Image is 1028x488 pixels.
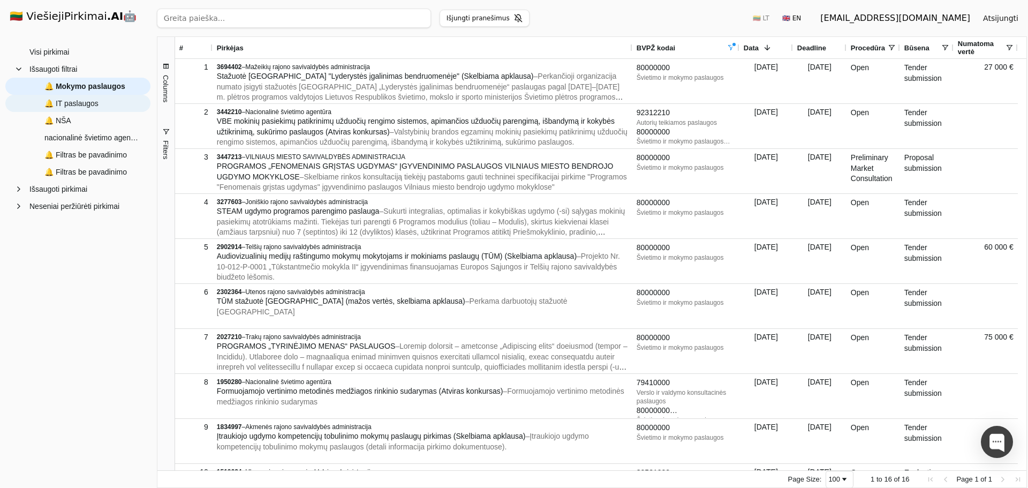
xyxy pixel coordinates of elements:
[245,288,365,296] span: Utenos rajono savivaldybės administracija
[217,468,242,476] span: 1519624
[851,44,885,52] span: Procedūra
[793,194,846,238] div: [DATE]
[637,468,735,478] div: 80521000
[744,44,759,52] span: Data
[954,239,1018,283] div: 60 000 €
[637,423,735,433] div: 80000000
[179,59,208,75] div: 1
[245,423,371,431] span: Akmenės rajono savivaldybės administracija
[739,194,793,238] div: [DATE]
[956,475,972,483] span: Page
[846,329,900,373] div: Open
[217,63,628,71] div: –
[871,475,874,483] span: 1
[217,468,628,476] div: –
[739,59,793,103] div: [DATE]
[900,194,954,238] div: Tender submission
[217,297,465,305] span: TŪM stažuotė [GEOGRAPHIC_DATA] (mažos vertės, skelbiama apklausa)
[900,104,954,148] div: Tender submission
[157,9,431,28] input: Greita paieška...
[637,198,735,208] div: 80000000
[894,475,900,483] span: of
[637,343,735,352] div: Švietimo ir mokymo paslaugos
[637,333,735,343] div: 80000000
[44,112,71,129] span: 🔔 NŠA
[217,387,624,406] span: – Formuojamojo vertinimo metodinės medžiagos rinkinio sudarymas
[217,153,628,161] div: –
[217,342,395,350] span: PROGRAMOS „TYRINĖJIMO MENAS“ PASLAUGOS
[179,419,208,435] div: 9
[107,10,124,22] strong: .AI
[217,432,589,451] span: – Įtraukiojo ugdymo kompetencijų tobulinimo mokymų paslaugos (detali informacija pirkimo dokument...
[637,44,675,52] span: BVPŽ kodai
[44,164,127,180] span: 🔔 Filtras be pavadinimo
[179,329,208,345] div: 7
[739,329,793,373] div: [DATE]
[217,63,242,71] span: 3694402
[245,333,361,341] span: Trakų rajono savivaldybės administracija
[29,181,87,197] span: Išsaugoti pirkimai
[739,104,793,148] div: [DATE]
[217,333,628,341] div: –
[440,10,530,27] button: Išjungti pranešimus
[1014,475,1022,484] div: Last Page
[162,140,170,159] span: Filters
[637,146,735,156] div: 73000000
[217,243,242,251] span: 2902914
[217,423,628,431] div: –
[846,149,900,193] div: Preliminary Market Consultation
[44,147,127,163] span: 🔔 Filtras be pavadinimo
[980,475,986,483] span: of
[828,475,840,483] div: 100
[217,333,242,341] span: 2027210
[876,475,882,483] span: to
[826,471,853,488] div: Page Size
[846,419,900,463] div: Open
[637,433,735,442] div: Švietimo ir mokymo paslaugos
[904,44,929,52] span: Būsena
[900,374,954,418] div: Tender submission
[739,149,793,193] div: [DATE]
[954,329,1018,373] div: 75 000 €
[846,374,900,418] div: Open
[217,432,526,440] span: Įtraukiojo ugdymo kompetencijų tobulinimo mokymų paslaugų pirkimas (Skelbiama apklausa)
[217,127,628,147] span: – Valstybinių brandos egzaminų mokinių pasiekimų patikrinimų užduočių rengimo sistemos, apimančio...
[217,162,614,181] span: PROGRAMOS „FENOMENAIS GRĮSTAS UGDYMAS“ ĮGYVENDINIMO PASLAUGOS VILNIAUS MIESTO BENDROJO UGDYMO MOK...
[217,72,534,80] span: Stažuotė [GEOGRAPHIC_DATA] "Lyderystės įgalinimas bendruomenėje" (Skelbiama apklausa)
[788,475,822,483] div: Page Size:
[217,288,628,296] div: –
[217,207,380,215] span: STEAM ugdymo programos parengimo paslauga
[217,423,242,431] span: 1834997
[245,63,370,71] span: Mažeikių rajono savivaldybės administracija
[793,59,846,103] div: [DATE]
[974,475,978,483] span: 1
[637,208,735,217] div: Švietimo ir mokymo paslaugos
[217,378,242,386] span: 1950280
[793,284,846,328] div: [DATE]
[217,252,577,260] span: Audiovizualinių medijų raštingumo mokymų mokytojams ir mokiniams paslaugų (TŪM) (Skelbiama apklausa)
[245,153,405,161] span: VILNIAUS MIESTO SAVIVALDYBĖS ADMINISTRACIJA
[179,104,208,120] div: 2
[637,288,735,298] div: 80000000
[245,108,331,116] span: Nacionalinė švietimo agentūra
[793,104,846,148] div: [DATE]
[217,117,615,136] span: VBE mokinių pasiekimų patikrinimų užduočių rengimo sistemos, apimančios užduočių parengimą, išban...
[793,374,846,418] div: [DATE]
[217,387,503,395] span: Formuojamojo vertinimo metodinės medžiagos rinkinio sudarymas (Atviras konkursas)
[926,475,935,484] div: First Page
[637,118,735,127] div: Autorių teikiamos paslaugos
[245,468,374,476] span: Ukmergės rajono savivaldybės administracija
[179,194,208,210] div: 4
[217,297,568,316] span: – Perkama darbuotojų stažuotė [GEOGRAPHIC_DATA]
[179,44,183,52] span: #
[974,9,1027,28] button: Atsijungti
[29,198,119,214] span: Neseniai peržiūrėti pirkimai
[846,194,900,238] div: Open
[793,149,846,193] div: [DATE]
[739,419,793,463] div: [DATE]
[637,298,735,307] div: Švietimo ir mokymo paslaugos
[217,108,628,116] div: –
[739,284,793,328] div: [DATE]
[637,253,735,262] div: Švietimo ir mokymo paslaugos
[44,130,140,146] span: nacionalinė švietimo agentūra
